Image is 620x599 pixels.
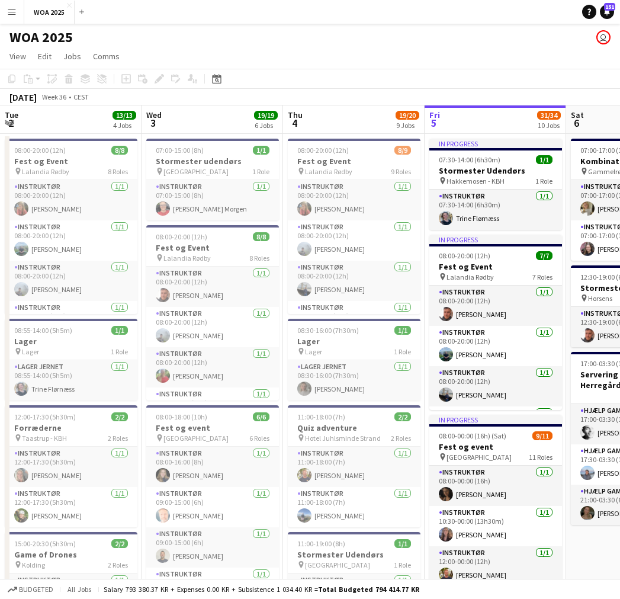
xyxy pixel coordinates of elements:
h3: Fest og Event [429,261,562,272]
span: 1 Role [394,560,411,569]
h3: Lager [288,336,420,347]
div: 07:00-15:00 (8h)1/1Stormester udendørs [GEOGRAPHIC_DATA]1 RoleInstruktør1/107:00-15:00 (8h)[PERSO... [146,139,279,220]
span: 08:00-20:00 (12h) [156,232,207,241]
span: 8 Roles [108,167,128,176]
span: Budgeted [19,585,53,594]
app-card-role: Instruktør1/112:00-17:30 (5h30m)[PERSON_NAME] [5,447,137,487]
h3: Stormester Udendørs [288,549,420,560]
app-card-role: Instruktør1/108:00-20:00 (12h)[PERSON_NAME] [5,180,137,220]
span: 6 [569,116,584,130]
div: Salary 793 380.37 KR + Expenses 0.00 KR + Subsistence 1 034.40 KR = [104,585,419,594]
app-job-card: 08:00-20:00 (12h)8/9Fest og Event Lalandia Rødby9 RolesInstruktør1/108:00-20:00 (12h)[PERSON_NAME... [288,139,420,314]
span: Horsens [588,294,612,303]
span: Lalandia Rødby [305,167,352,176]
app-card-role: Instruktør1/110:30-00:00 (13h30m)[PERSON_NAME] [429,506,562,546]
div: CEST [73,92,89,101]
span: Lalandia Rødby [22,167,69,176]
app-card-role: Instruktør1/111:00-18:00 (7h)[PERSON_NAME] [288,487,420,527]
span: 6 Roles [249,434,269,443]
h3: Quiz adventure [288,422,420,433]
span: 11:00-18:00 (7h) [297,412,345,421]
span: 7/7 [536,251,552,260]
span: 19/19 [254,111,278,120]
app-card-role: Instruktør1/111:00-18:00 (7h)[PERSON_NAME] [288,447,420,487]
app-job-card: In progress08:00-00:00 (16h) (Sat)9/11Fest og event [GEOGRAPHIC_DATA]11 RolesInstruktør1/108:00-0... [429,415,562,590]
span: 8/8 [253,232,269,241]
a: Jobs [59,49,86,64]
span: [GEOGRAPHIC_DATA] [446,453,512,462]
div: 10 Jobs [538,121,560,130]
span: 11:00-19:00 (8h) [297,539,345,548]
span: Thu [288,110,303,120]
app-job-card: 08:30-16:00 (7h30m)1/1Lager Lager1 RoleLager Jernet1/108:30-16:00 (7h30m)[PERSON_NAME] [288,319,420,401]
span: 9/11 [532,431,552,440]
app-card-role: Lager Jernet1/108:55-14:00 (5h5m)Trine Flørnæss [5,360,137,401]
span: 07:30-14:00 (6h30m) [439,155,500,164]
span: View [9,51,26,62]
span: [GEOGRAPHIC_DATA] [305,560,370,569]
app-job-card: 08:00-20:00 (12h)8/8Fest og Event Lalandia Rødby8 RolesInstruktør1/108:00-20:00 (12h)[PERSON_NAME... [146,225,279,401]
app-card-role: Instruktør1/108:00-20:00 (12h)[PERSON_NAME] [146,267,279,307]
h3: Fest og Event [5,156,137,166]
a: 151 [600,5,614,19]
span: Jobs [63,51,81,62]
span: 31/34 [537,111,561,120]
span: 08:00-00:00 (16h) (Sat) [439,431,506,440]
span: 08:00-20:00 (12h) [297,146,349,155]
app-job-card: 08:00-20:00 (12h)8/8Fest og Event Lalandia Rødby8 RolesInstruktør1/108:00-20:00 (12h)[PERSON_NAME... [5,139,137,314]
app-card-role: Instruktør1/109:00-15:00 (6h)[PERSON_NAME] [146,487,279,527]
h3: Lager [5,336,137,347]
span: Taastrup - KBH [22,434,67,443]
span: 7 Roles [532,273,552,281]
div: 4 Jobs [113,121,136,130]
span: 3 [144,116,162,130]
div: 9 Jobs [396,121,419,130]
span: Sat [571,110,584,120]
div: 6 Jobs [255,121,277,130]
span: Comms [93,51,120,62]
div: In progress [429,415,562,424]
div: 08:55-14:00 (5h5m)1/1Lager Lager1 RoleLager Jernet1/108:55-14:00 (5h5m)Trine Flørnæss [5,319,137,401]
h3: Fest og event [429,441,562,452]
a: Comms [88,49,124,64]
span: 15:00-20:30 (5h30m) [14,539,76,548]
span: 1/1 [394,539,411,548]
app-card-role: Instruktør1/108:00-20:00 (12h)[PERSON_NAME] [429,286,562,326]
app-job-card: In progress08:00-20:00 (12h)7/7Fest og Event Lalandia Rødby7 RolesInstruktør1/108:00-20:00 (12h)[... [429,235,562,410]
app-card-role: Lager Jernet1/108:30-16:00 (7h30m)[PERSON_NAME] [288,360,420,401]
span: 1 Role [111,347,128,356]
span: 1/1 [536,155,552,164]
span: 2 Roles [108,560,128,569]
app-card-role: Instruktør1/112:00-17:30 (5h30m)[PERSON_NAME] [5,487,137,527]
app-card-role: Instruktør1/108:00-20:00 (12h)[PERSON_NAME] [288,261,420,301]
div: [DATE] [9,91,37,103]
span: 2/2 [111,539,128,548]
app-card-role: Instruktør1/108:00-20:00 (12h)[PERSON_NAME] [429,366,562,406]
app-card-role: Instruktør1/108:00-20:00 (12h)[PERSON_NAME] [288,220,420,261]
app-card-role: Instruktør1/108:00-20:00 (12h)[PERSON_NAME] [5,220,137,261]
app-card-role: Instruktør1/108:00-20:00 (12h) [146,387,279,428]
span: 151 [604,3,615,11]
app-card-role: Instruktør1/108:00-16:00 (8h)[PERSON_NAME] [146,447,279,487]
span: Lager [305,347,322,356]
span: 2 Roles [391,434,411,443]
span: Fri [429,110,440,120]
span: 07:00-15:00 (8h) [156,146,204,155]
app-job-card: 08:00-18:00 (10h)6/6Fest og event [GEOGRAPHIC_DATA]6 RolesInstruktør1/108:00-16:00 (8h)[PERSON_NA... [146,405,279,581]
span: 12:00-17:30 (5h30m) [14,412,76,421]
span: 08:00-18:00 (10h) [156,412,207,421]
span: 1 Role [535,177,552,185]
app-card-role: Instruktør1/108:00-20:00 (12h)[PERSON_NAME] [146,307,279,347]
app-card-role: Instruktør1/1 [429,406,562,447]
span: 08:00-20:00 (12h) [439,251,490,260]
app-job-card: In progress07:30-14:00 (6h30m)1/1Stormester Udendørs Hakkemosen - KBH1 RoleInstruktør1/107:30-14:... [429,139,562,230]
span: 8 Roles [249,254,269,262]
button: WOA 2025 [24,1,75,24]
span: Kolding [22,560,45,569]
span: Week 36 [39,92,69,101]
